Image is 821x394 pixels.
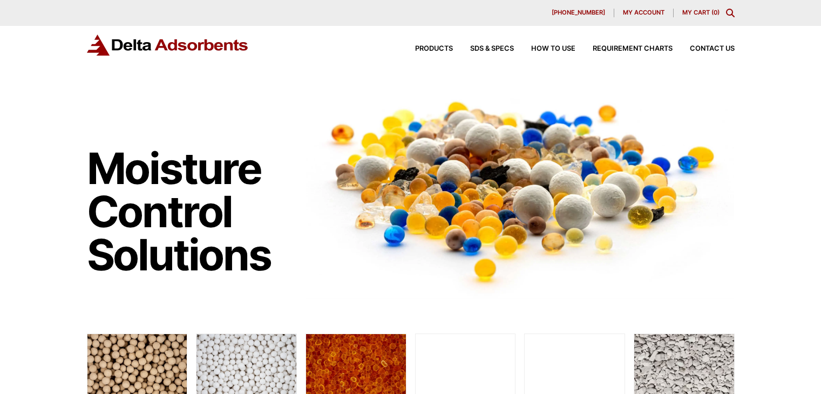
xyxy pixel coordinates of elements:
a: My account [614,9,674,17]
span: 0 [714,9,717,16]
a: SDS & SPECS [453,45,514,52]
a: [PHONE_NUMBER] [543,9,614,17]
span: [PHONE_NUMBER] [552,10,605,16]
img: Image [306,81,735,299]
span: Contact Us [690,45,735,52]
span: My account [623,10,664,16]
h1: Moisture Control Solutions [87,147,295,276]
a: My Cart (0) [682,9,720,16]
a: How to Use [514,45,575,52]
a: Contact Us [673,45,735,52]
span: How to Use [531,45,575,52]
a: Requirement Charts [575,45,673,52]
span: Products [415,45,453,52]
div: Toggle Modal Content [726,9,735,17]
span: SDS & SPECS [470,45,514,52]
a: Products [398,45,453,52]
img: Delta Adsorbents [87,35,249,56]
span: Requirement Charts [593,45,673,52]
